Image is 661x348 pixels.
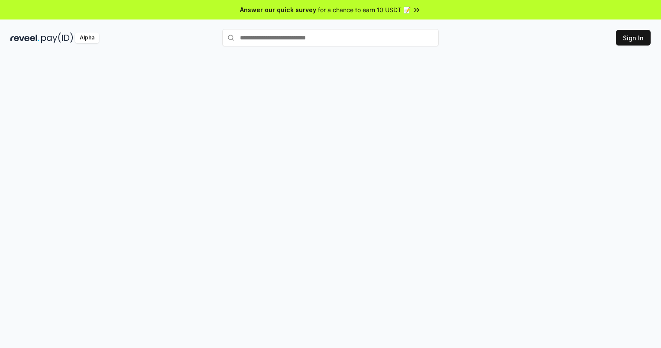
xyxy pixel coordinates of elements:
span: Answer our quick survey [240,5,316,14]
button: Sign In [616,30,651,46]
img: reveel_dark [10,33,39,43]
img: pay_id [41,33,73,43]
div: Alpha [75,33,99,43]
span: for a chance to earn 10 USDT 📝 [318,5,411,14]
